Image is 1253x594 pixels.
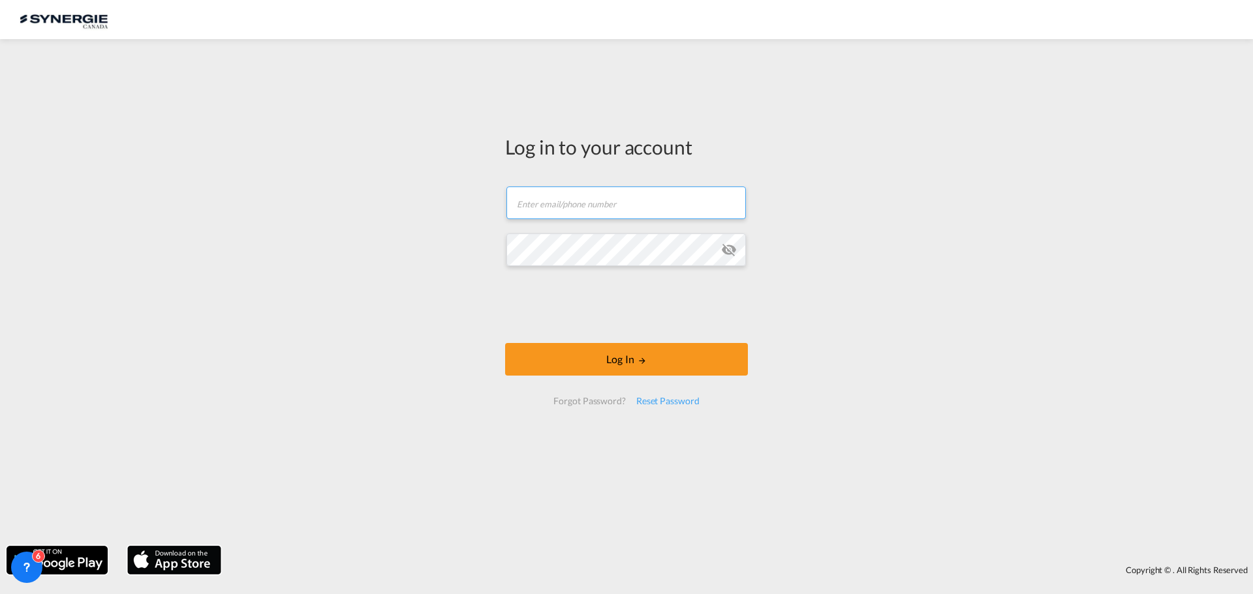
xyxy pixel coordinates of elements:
[505,133,748,160] div: Log in to your account
[126,544,223,576] img: apple.png
[20,5,108,35] img: 1f56c880d42311ef80fc7dca854c8e59.png
[228,559,1253,581] div: Copyright © . All Rights Reserved
[5,544,109,576] img: google.png
[631,389,705,413] div: Reset Password
[505,343,748,376] button: LOGIN
[721,242,737,258] md-icon: icon-eye-off
[548,389,630,413] div: Forgot Password?
[506,186,746,219] input: Enter email/phone number
[527,279,726,330] iframe: reCAPTCHA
